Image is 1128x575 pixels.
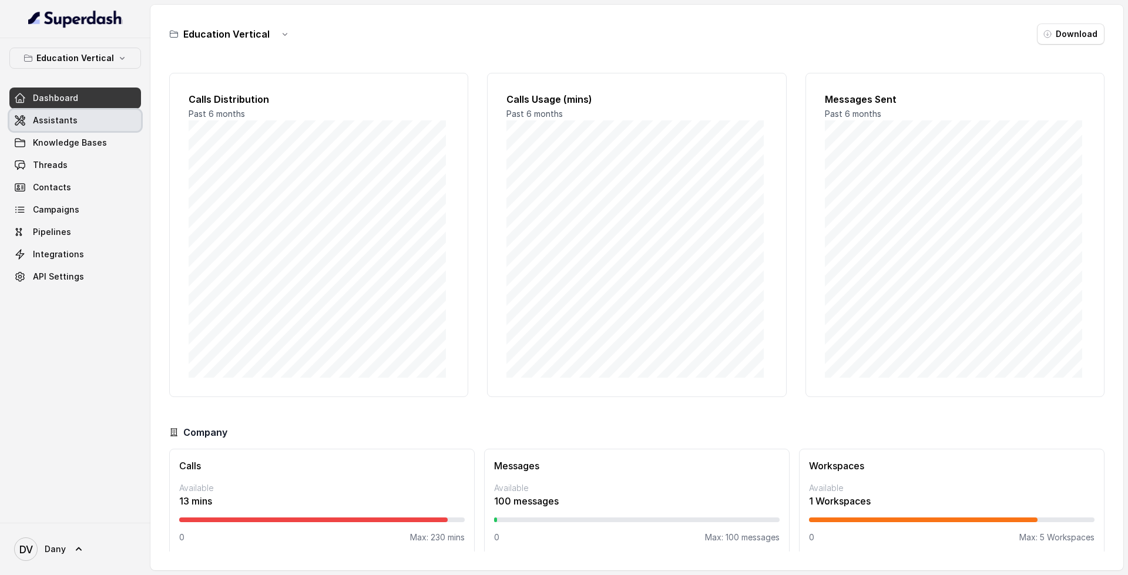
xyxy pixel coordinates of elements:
[33,115,78,126] span: Assistants
[825,109,881,119] span: Past 6 months
[9,132,141,153] a: Knowledge Bases
[9,88,141,109] a: Dashboard
[33,181,71,193] span: Contacts
[410,532,465,543] p: Max: 230 mins
[189,92,449,106] h2: Calls Distribution
[189,109,245,119] span: Past 6 months
[809,494,1095,508] p: 1 Workspaces
[1037,23,1104,45] button: Download
[809,459,1095,473] h3: Workspaces
[33,92,78,104] span: Dashboard
[28,9,123,28] img: light.svg
[33,271,84,283] span: API Settings
[179,482,465,494] p: Available
[33,159,68,171] span: Threads
[1019,532,1095,543] p: Max: 5 Workspaces
[506,109,563,119] span: Past 6 months
[19,543,33,556] text: DV
[9,110,141,131] a: Assistants
[179,532,184,543] p: 0
[179,459,465,473] h3: Calls
[494,482,780,494] p: Available
[9,266,141,287] a: API Settings
[179,494,465,508] p: 13 mins
[36,51,114,65] p: Education Vertical
[9,199,141,220] a: Campaigns
[33,248,84,260] span: Integrations
[506,92,767,106] h2: Calls Usage (mins)
[494,459,780,473] h3: Messages
[183,27,270,41] h3: Education Vertical
[33,226,71,238] span: Pipelines
[9,48,141,69] button: Education Vertical
[705,532,780,543] p: Max: 100 messages
[33,137,107,149] span: Knowledge Bases
[9,533,141,566] a: Dany
[809,532,814,543] p: 0
[9,244,141,265] a: Integrations
[825,92,1085,106] h2: Messages Sent
[809,482,1095,494] p: Available
[33,204,79,216] span: Campaigns
[494,532,499,543] p: 0
[183,425,227,439] h3: Company
[494,494,780,508] p: 100 messages
[45,543,66,555] span: Dany
[9,221,141,243] a: Pipelines
[9,154,141,176] a: Threads
[9,177,141,198] a: Contacts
